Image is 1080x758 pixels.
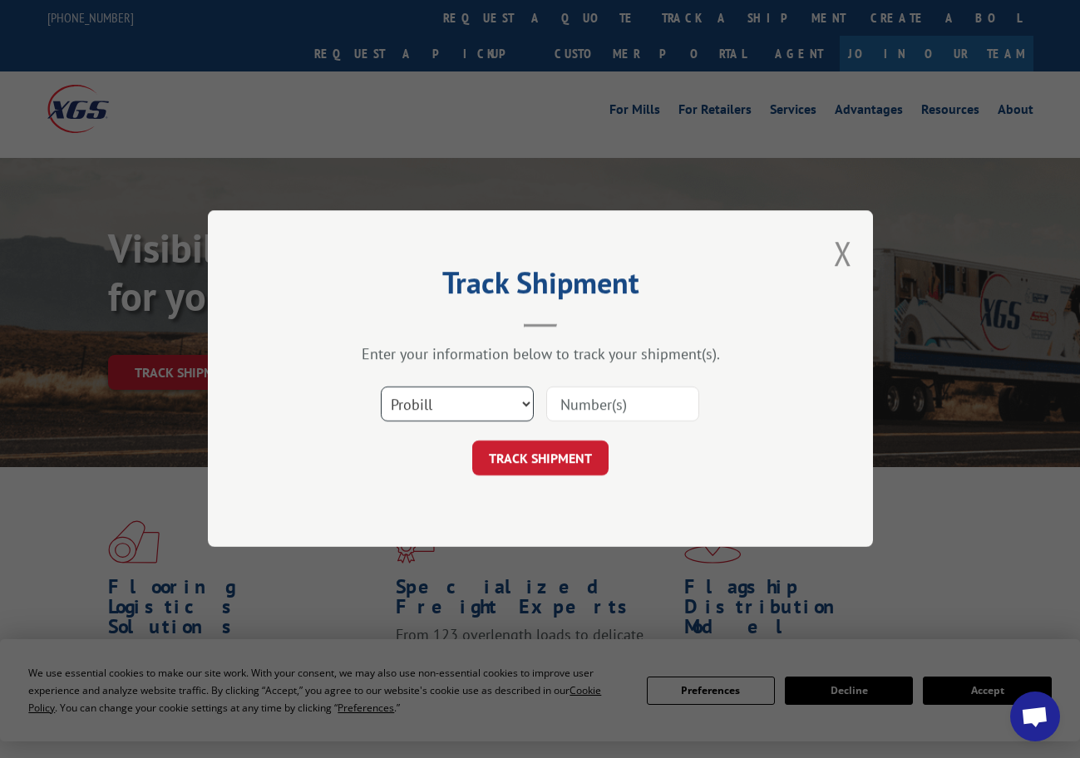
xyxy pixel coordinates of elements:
[834,231,852,275] button: Close modal
[472,441,609,476] button: TRACK SHIPMENT
[291,345,790,364] div: Enter your information below to track your shipment(s).
[546,387,699,422] input: Number(s)
[1010,692,1060,741] a: Open chat
[291,271,790,303] h2: Track Shipment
